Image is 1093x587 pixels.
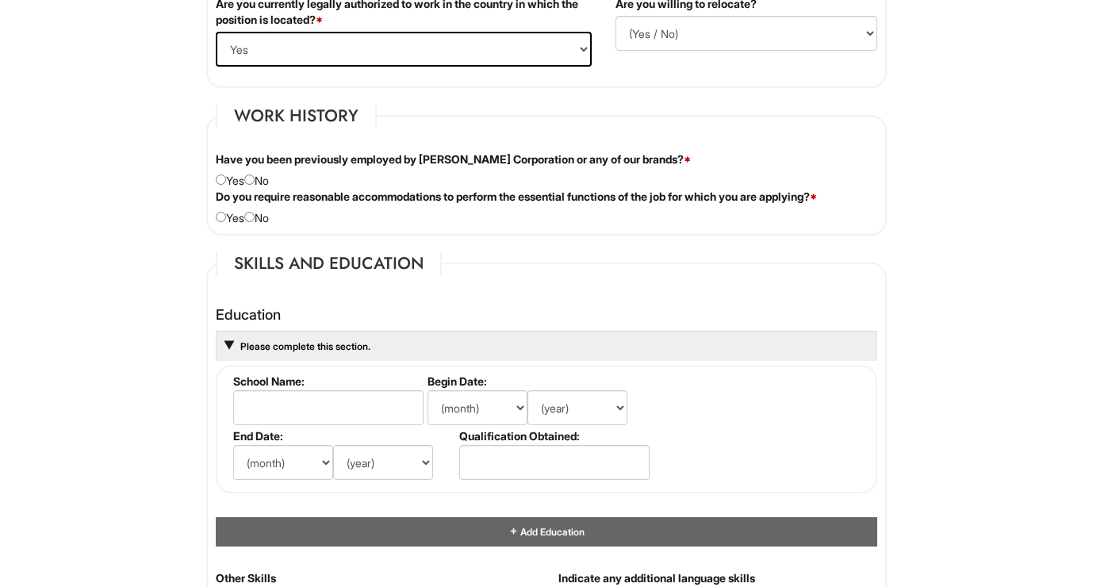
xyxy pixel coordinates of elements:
[233,429,453,443] label: End Date:
[459,429,647,443] label: Qualification Obtained:
[508,526,585,538] a: Add Education
[216,251,442,275] legend: Skills and Education
[204,152,889,189] div: Yes No
[558,570,755,586] label: Indicate any additional language skills
[216,570,276,586] label: Other Skills
[216,152,691,167] label: Have you been previously employed by [PERSON_NAME] Corporation or any of our brands?
[216,32,592,67] select: (Yes / No)
[519,526,585,538] span: Add Education
[216,104,377,128] legend: Work History
[216,307,877,323] h4: Education
[216,189,817,205] label: Do you require reasonable accommodations to perform the essential functions of the job for which ...
[239,340,370,352] a: Please complete this section.
[428,374,647,388] label: Begin Date:
[616,16,877,51] select: (Yes / No)
[204,189,889,226] div: Yes No
[233,374,421,388] label: School Name:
